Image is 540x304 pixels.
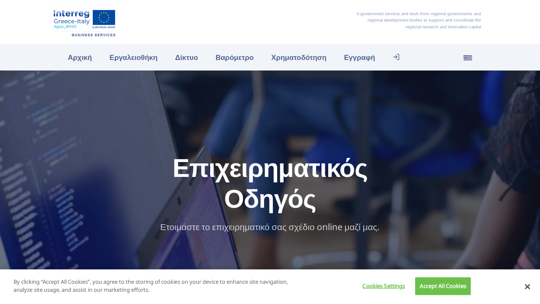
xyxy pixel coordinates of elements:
img: Αρχική [51,6,118,38]
a: Αρχική [59,48,101,66]
button: Cookies Settings [355,278,408,295]
p: Ετοιμάστε το επιχειρηματικό σας σχέδιο online μαζί μας. [132,220,408,234]
button: Accept All Cookies [415,277,470,295]
img: el_flag.svg [464,54,472,62]
h1: Επιχειρηματικός Οδηγός [132,152,408,213]
a: Βαρόμετρο [207,48,262,66]
p: By clicking “Accept All Cookies”, you agree to the storing of cookies on your device to enhance s... [13,278,297,294]
a: Δίκτυο [166,48,207,66]
a: Εργαλειοθήκη [101,48,166,66]
a: Χρηματοδότηση [262,48,335,66]
button: Close [525,283,530,290]
a: Εγγραφή [335,48,384,66]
